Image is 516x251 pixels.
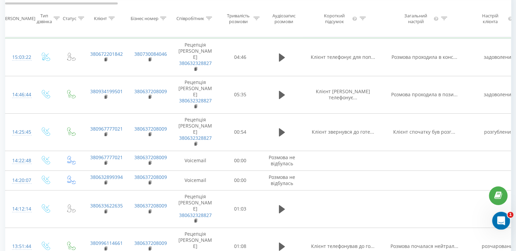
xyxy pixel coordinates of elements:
a: 380672201842 [90,51,123,57]
td: 00:00 [219,170,262,190]
div: Аудіозапис розмови [267,13,300,24]
div: Тривалість розмови [225,13,252,24]
a: 380637208009 [134,154,167,161]
td: Рецепція [PERSON_NAME] [172,76,219,113]
div: Тип дзвінка [37,13,52,24]
a: 380996114661 [90,240,123,246]
td: 01:03 [219,190,262,228]
span: Розмова проходила в пози... [391,91,458,98]
div: [PERSON_NAME] [1,16,35,21]
td: 00:54 [219,113,262,151]
a: 380632328827 [179,135,212,141]
td: Рецепція [PERSON_NAME] [172,190,219,228]
div: Бізнес номер [131,16,158,21]
a: 380637208009 [134,88,167,95]
a: 380632328827 [179,60,212,66]
a: 380637208009 [134,240,167,246]
span: Розмова почалася нейтрал... [390,243,458,249]
div: 14:25:45 [12,125,26,139]
a: 380967777021 [90,154,123,161]
span: Клієнт звернувся до готе... [312,129,374,135]
div: Настрій клієнта [474,13,506,24]
div: 14:20:07 [12,174,26,187]
span: Клієнт [PERSON_NAME] телефонує... [316,88,370,101]
a: 380934199501 [90,88,123,95]
div: 15:03:22 [12,51,26,64]
div: 14:12:14 [12,202,26,216]
span: Розмова проходила в конс... [391,54,457,60]
a: 380637208009 [134,202,167,209]
a: 380633622635 [90,202,123,209]
a: 380632328827 [179,212,212,218]
span: Розмова не відбулась [269,154,295,167]
a: 380632328827 [179,97,212,104]
a: 380637208009 [134,125,167,132]
td: Voicemail [172,151,219,170]
span: Розмова не відбулась [269,174,295,186]
a: 380637208009 [134,174,167,180]
a: 380967777021 [90,125,123,132]
td: 00:00 [219,151,262,170]
div: Загальний настрій [400,13,432,24]
div: Співробітник [176,16,204,21]
div: Короткий підсумок [318,13,351,24]
div: Клієнт [94,16,107,21]
td: Рецепція [PERSON_NAME] [172,38,219,76]
span: Клієнт спочатку був розг... [393,129,455,135]
iframe: Intercom live chat [492,212,510,230]
div: Статус [63,16,76,21]
a: 380632899394 [90,174,123,180]
span: Клієнт телефонував до го... [311,243,375,249]
td: Voicemail [172,170,219,190]
td: 04:46 [219,38,262,76]
td: 05:35 [219,76,262,113]
span: 1 [508,212,514,218]
div: 14:46:44 [12,88,26,101]
span: Клієнт телефонує для поп... [311,54,375,60]
div: 14:22:48 [12,154,26,167]
td: Рецепція [PERSON_NAME] [172,113,219,151]
a: 380730084046 [134,51,167,57]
